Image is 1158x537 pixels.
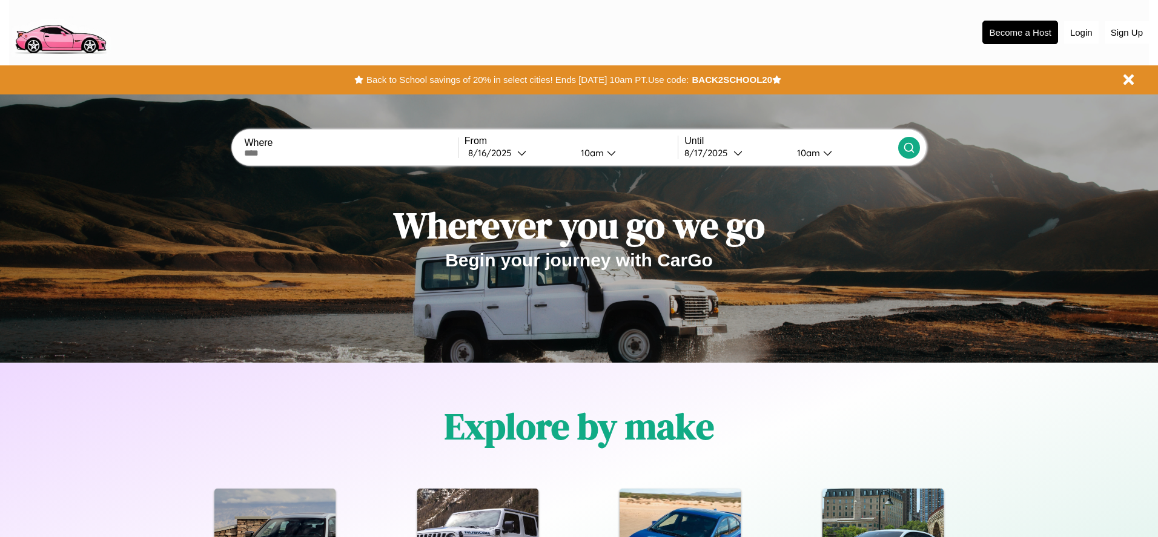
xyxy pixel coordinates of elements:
label: From [465,136,678,147]
button: Login [1064,21,1099,44]
div: 10am [575,147,607,159]
label: Where [244,137,457,148]
button: 8/16/2025 [465,147,571,159]
div: 10am [791,147,823,159]
button: Back to School savings of 20% in select cities! Ends [DATE] 10am PT.Use code: [363,71,692,88]
div: 8 / 16 / 2025 [468,147,517,159]
label: Until [684,136,898,147]
button: Sign Up [1105,21,1149,44]
b: BACK2SCHOOL20 [692,74,772,85]
img: logo [9,6,111,57]
div: 8 / 17 / 2025 [684,147,733,159]
button: Become a Host [982,21,1058,44]
h1: Explore by make [445,401,714,451]
button: 10am [787,147,898,159]
button: 10am [571,147,678,159]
